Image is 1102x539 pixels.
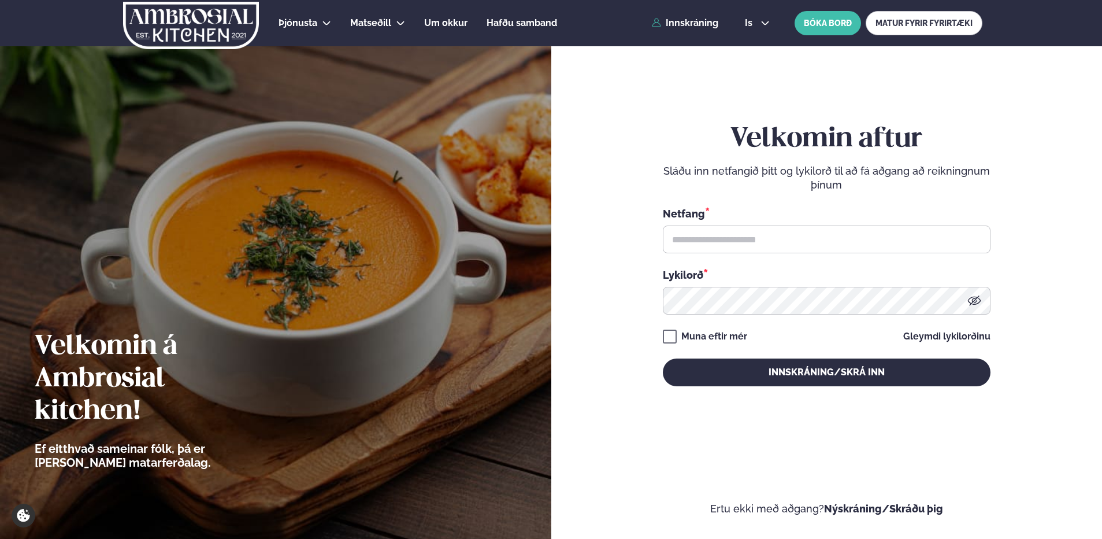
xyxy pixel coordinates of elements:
[12,504,35,527] a: Cookie settings
[903,332,990,341] a: Gleymdi lykilorðinu
[35,442,274,470] p: Ef eitthvað sameinar fólk, þá er [PERSON_NAME] matarferðalag.
[745,19,756,28] span: is
[663,206,990,221] div: Netfang
[424,17,467,28] span: Um okkur
[350,17,391,28] span: Matseðill
[652,18,718,28] a: Innskráning
[663,123,990,156] h2: Velkomin aftur
[35,331,274,428] h2: Velkomin á Ambrosial kitchen!
[122,2,260,49] img: logo
[279,17,317,28] span: Þjónusta
[663,359,990,386] button: Innskráning/Skrá inn
[795,11,861,35] button: BÓKA BORÐ
[736,19,779,28] button: is
[824,503,943,515] a: Nýskráning/Skráðu þig
[487,17,557,28] span: Hafðu samband
[866,11,982,35] a: MATUR FYRIR FYRIRTÆKI
[586,502,1068,516] p: Ertu ekki með aðgang?
[279,16,317,30] a: Þjónusta
[663,267,990,282] div: Lykilorð
[350,16,391,30] a: Matseðill
[424,16,467,30] a: Um okkur
[663,164,990,192] p: Sláðu inn netfangið þitt og lykilorð til að fá aðgang að reikningnum þínum
[487,16,557,30] a: Hafðu samband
